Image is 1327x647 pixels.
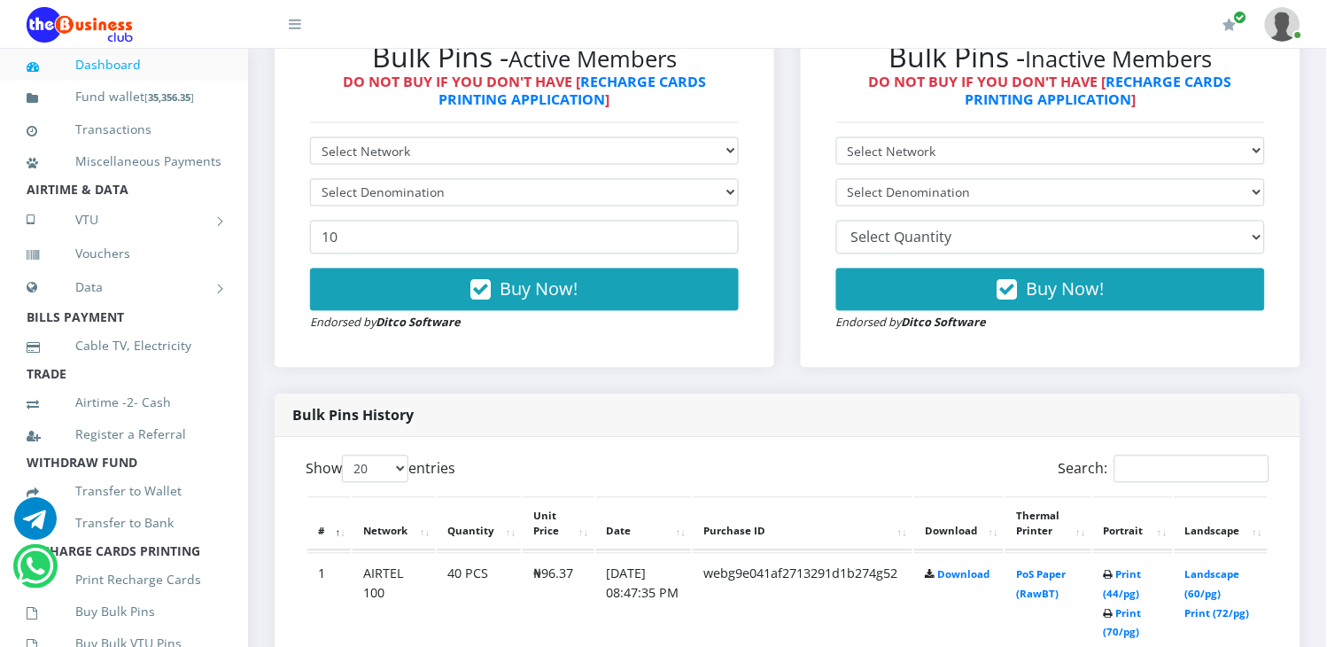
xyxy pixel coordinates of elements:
[1104,568,1142,601] a: Print (44/pg)
[27,265,221,309] a: Data
[937,568,989,581] a: Download
[144,90,194,104] small: [ ]
[966,72,1233,108] a: RECHARGE CARDS PRINTING APPLICATION
[1234,11,1247,24] span: Renew/Upgrade Subscription
[307,497,351,552] th: #: activate to sort column descending
[1104,607,1142,640] a: Print (70/pg)
[292,406,414,425] strong: Bulk Pins History
[693,497,912,552] th: Purchase ID: activate to sort column ascending
[148,90,190,104] b: 35,356.35
[437,497,521,552] th: Quantity: activate to sort column ascending
[17,558,53,588] a: Chat for support
[836,269,1265,311] button: Buy Now!
[310,40,739,74] h2: Bulk Pins -
[27,382,221,423] a: Airtime -2- Cash
[1093,497,1173,552] th: Portrait: activate to sort column ascending
[902,315,987,331] strong: Ditco Software
[353,497,435,552] th: Network: activate to sort column ascending
[1265,7,1300,42] img: User
[27,471,221,511] a: Transfer to Wallet
[343,72,706,108] strong: DO NOT BUY IF YOU DON'T HAVE [ ]
[27,325,221,366] a: Cable TV, Electricity
[508,43,677,74] small: Active Members
[310,221,739,254] input: Enter Quantity
[596,497,692,552] th: Date: activate to sort column ascending
[1185,607,1250,620] a: Print (72/pg)
[836,315,987,331] small: Endorsed by
[1175,497,1268,552] th: Landscape: activate to sort column ascending
[1026,43,1213,74] small: Inactive Members
[27,44,221,85] a: Dashboard
[1185,568,1240,601] a: Landscape (60/pg)
[376,315,461,331] strong: Ditco Software
[27,503,221,543] a: Transfer to Bank
[27,559,221,600] a: Print Recharge Cards
[310,269,739,311] button: Buy Now!
[1059,456,1269,483] label: Search:
[27,233,221,274] a: Vouchers
[306,456,455,483] label: Show entries
[836,40,1265,74] h2: Bulk Pins -
[501,277,578,301] span: Buy Now!
[439,72,707,108] a: RECHARGE CARDS PRINTING APPLICATION
[1027,277,1105,301] span: Buy Now!
[914,497,1004,552] th: Download: activate to sort column ascending
[1223,18,1237,32] i: Renew/Upgrade Subscription
[1005,497,1091,552] th: Thermal Printer: activate to sort column ascending
[523,497,594,552] th: Unit Price: activate to sort column ascending
[14,511,57,540] a: Chat for support
[342,456,408,483] select: Showentries
[27,591,221,632] a: Buy Bulk Pins
[27,414,221,455] a: Register a Referral
[869,72,1232,108] strong: DO NOT BUY IF YOU DON'T HAVE [ ]
[27,109,221,150] a: Transactions
[1016,568,1066,601] a: PoS Paper (RawBT)
[310,315,461,331] small: Endorsed by
[27,198,221,242] a: VTU
[27,141,221,182] a: Miscellaneous Payments
[1114,456,1269,483] input: Search:
[27,76,221,118] a: Fund wallet[35,356.35]
[27,7,133,43] img: Logo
